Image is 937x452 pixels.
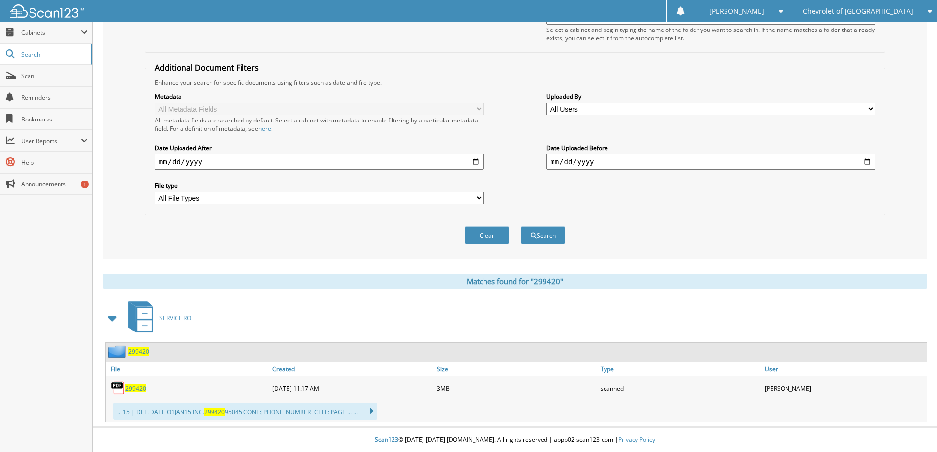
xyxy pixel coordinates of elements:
img: PDF.png [111,381,125,395]
span: Announcements [21,180,88,188]
div: Enhance your search for specific documents using filters such as date and file type. [150,78,880,87]
legend: Additional Document Filters [150,62,264,73]
span: Chevrolet of [GEOGRAPHIC_DATA] [803,8,913,14]
a: Privacy Policy [618,435,655,444]
div: [DATE] 11:17 AM [270,378,434,398]
img: scan123-logo-white.svg [10,4,84,18]
div: [PERSON_NAME] [762,378,927,398]
div: Matches found for "299420" [103,274,927,289]
span: Scan123 [375,435,398,444]
span: Reminders [21,93,88,102]
a: 299420 [128,347,149,356]
label: File type [155,181,484,190]
div: © [DATE]-[DATE] [DOMAIN_NAME]. All rights reserved | appb02-scan123-com | [93,428,937,452]
label: Date Uploaded After [155,144,484,152]
span: Scan [21,72,88,80]
button: Clear [465,226,509,244]
a: 299420 [125,384,146,392]
span: User Reports [21,137,81,145]
div: 3MB [434,378,599,398]
div: 1 [81,181,89,188]
label: Date Uploaded Before [546,144,875,152]
span: Bookmarks [21,115,88,123]
input: start [155,154,484,170]
span: [PERSON_NAME] [709,8,764,14]
a: Size [434,362,599,376]
a: File [106,362,270,376]
a: here [258,124,271,133]
span: SERVICE RO [159,314,191,322]
div: ... 15 | DEL. DATE O1JAN15 INC. 95045 CONT:[PHONE_NUMBER] CELL: PAGE ... ... [113,403,377,420]
label: Uploaded By [546,92,875,101]
label: Metadata [155,92,484,101]
a: SERVICE RO [122,299,191,337]
div: All metadata fields are searched by default. Select a cabinet with metadata to enable filtering b... [155,116,484,133]
span: Cabinets [21,29,81,37]
div: Select a cabinet and begin typing the name of the folder you want to search in. If the name match... [546,26,875,42]
span: 299420 [204,408,225,416]
div: scanned [598,378,762,398]
a: Created [270,362,434,376]
input: end [546,154,875,170]
span: Help [21,158,88,167]
a: User [762,362,927,376]
button: Search [521,226,565,244]
img: folder2.png [108,345,128,358]
a: Type [598,362,762,376]
span: Search [21,50,86,59]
